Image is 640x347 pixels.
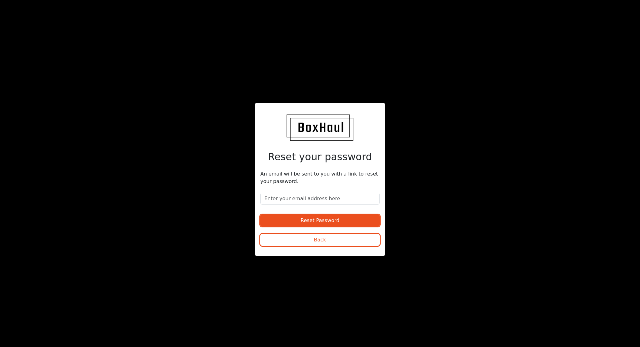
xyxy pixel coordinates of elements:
[260,238,380,244] a: Back
[260,193,380,205] input: Enter your email address here
[260,215,380,226] button: Reset Password
[260,234,380,246] button: Back
[287,114,353,141] img: BoxHaul
[260,151,380,163] h2: Reset your password
[260,170,380,185] p: An email will be sent to you with a link to reset your password.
